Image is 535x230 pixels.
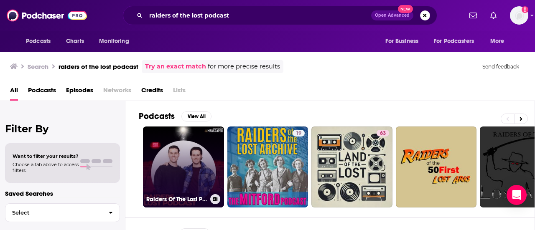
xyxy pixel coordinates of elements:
h3: Raiders Of The Lost Podcast [146,196,207,203]
button: open menu [428,33,486,49]
p: Saved Searches [5,190,120,197]
button: open menu [93,33,140,49]
svg: Add a profile image [522,6,528,13]
span: New [398,5,413,13]
a: 19 [227,126,308,207]
a: 63 [311,126,392,207]
a: Show notifications dropdown [487,8,500,23]
a: Show notifications dropdown [466,8,480,23]
a: All [10,83,18,101]
span: Select [5,210,102,215]
input: Search podcasts, credits, & more... [146,9,371,22]
span: Lists [173,83,186,101]
h2: Podcasts [139,111,175,121]
button: Open AdvancedNew [371,10,413,20]
a: Raiders Of The Lost Podcast [143,126,224,207]
a: 63 [377,130,389,136]
button: Send feedback [480,63,522,70]
img: Podchaser - Follow, Share and Rate Podcasts [7,8,87,23]
a: Credits [141,83,163,101]
span: 19 [296,129,301,138]
span: For Business [385,35,418,47]
img: User Profile [510,6,528,25]
span: Open Advanced [375,13,410,18]
button: Show profile menu [510,6,528,25]
button: open menu [20,33,61,49]
h3: Search [28,63,48,71]
a: Episodes [66,83,93,101]
a: Charts [61,33,89,49]
span: For Podcasters [434,35,474,47]
button: View All [181,111,211,121]
span: Logged in as RebRoz5 [510,6,528,25]
span: Choose a tab above to access filters. [13,162,79,173]
div: Search podcasts, credits, & more... [123,6,437,25]
button: open menu [484,33,515,49]
span: 63 [380,129,386,138]
span: More [490,35,504,47]
a: Podcasts [28,83,56,101]
div: Open Intercom Messenger [507,185,527,205]
button: Select [5,203,120,222]
span: Want to filter your results? [13,153,79,159]
a: 19 [293,130,305,136]
span: Podcasts [26,35,51,47]
a: Try an exact match [145,62,206,71]
a: PodcastsView All [139,111,211,121]
span: Charts [66,35,84,47]
span: Monitoring [99,35,129,47]
h3: raiders of the lost podcast [59,63,138,71]
button: open menu [380,33,429,49]
h2: Filter By [5,123,120,135]
span: for more precise results [208,62,280,71]
span: Networks [103,83,131,101]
